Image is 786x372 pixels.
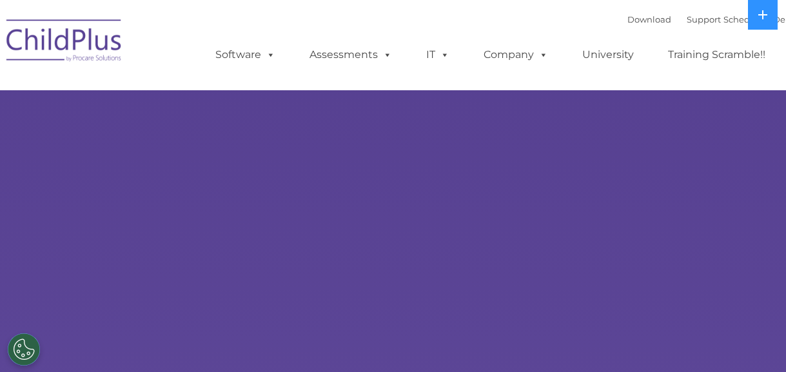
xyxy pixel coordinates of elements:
[471,42,561,68] a: Company
[202,42,288,68] a: Software
[687,14,721,24] a: Support
[8,333,40,366] button: Cookies Settings
[655,42,778,68] a: Training Scramble!!
[627,14,671,24] a: Download
[297,42,405,68] a: Assessments
[569,42,647,68] a: University
[413,42,462,68] a: IT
